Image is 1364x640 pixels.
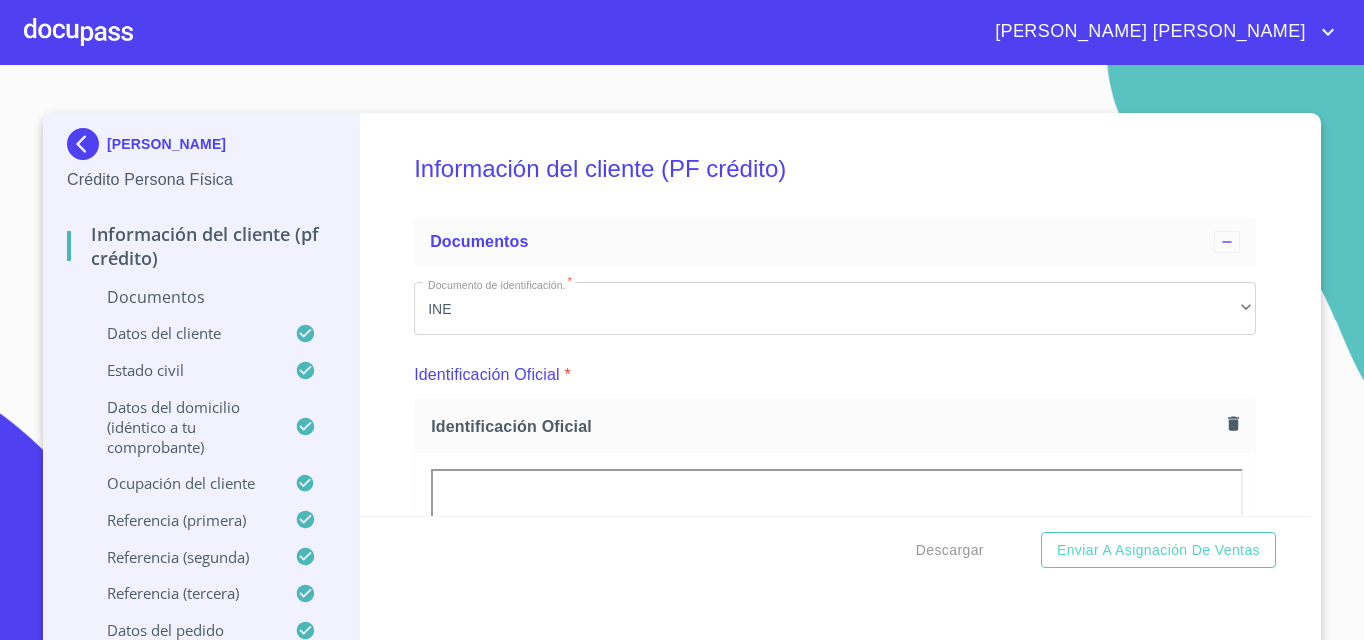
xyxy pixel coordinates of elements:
button: account of current user [980,16,1340,48]
p: Referencia (tercera) [67,583,295,603]
p: Estado Civil [67,360,295,380]
p: Datos del cliente [67,323,295,343]
span: Identificación Oficial [431,416,1220,437]
p: Datos del pedido [67,620,295,640]
span: [PERSON_NAME] [PERSON_NAME] [980,16,1316,48]
p: Identificación Oficial [414,363,560,387]
div: [PERSON_NAME] [67,128,336,168]
button: Enviar a Asignación de Ventas [1041,532,1276,569]
h5: Información del cliente (PF crédito) [414,128,1256,210]
p: [PERSON_NAME] [107,136,226,152]
p: Información del cliente (PF crédito) [67,222,336,270]
span: Descargar [916,538,984,563]
span: Documentos [430,233,528,250]
div: INE [414,282,1256,335]
p: Referencia (primera) [67,510,295,530]
img: Docupass spot blue [67,128,107,160]
p: Referencia (segunda) [67,547,295,567]
span: Enviar a Asignación de Ventas [1057,538,1260,563]
p: Documentos [67,286,336,308]
p: Ocupación del Cliente [67,473,295,493]
p: Datos del domicilio (idéntico a tu comprobante) [67,397,295,457]
div: Documentos [414,218,1256,266]
button: Descargar [908,532,992,569]
p: Crédito Persona Física [67,168,336,192]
